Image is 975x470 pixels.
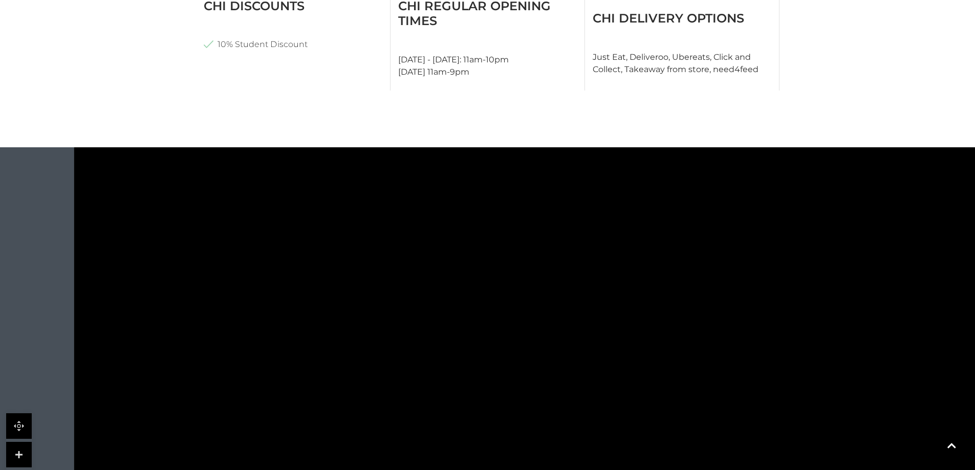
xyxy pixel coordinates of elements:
[593,11,771,26] h3: Chi Delivery Options
[204,39,382,50] li: 10% Student Discount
